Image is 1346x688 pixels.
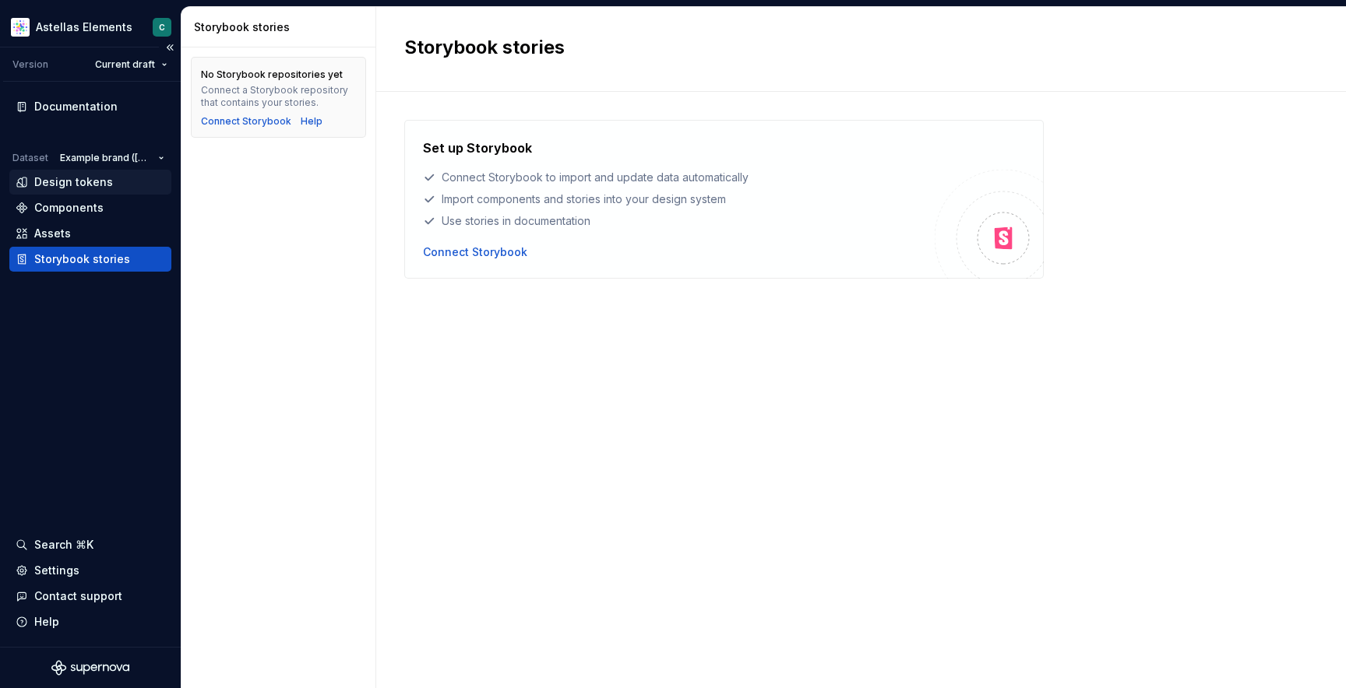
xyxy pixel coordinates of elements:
[423,213,935,229] div: Use stories in documentation
[34,99,118,114] div: Documentation
[34,200,104,216] div: Components
[36,19,132,35] div: Astellas Elements
[34,251,130,267] div: Storybook stories
[9,170,171,195] a: Design tokens
[34,174,113,190] div: Design tokens
[423,170,935,185] div: Connect Storybook to import and update data automatically
[95,58,155,71] span: Current draft
[9,584,171,609] button: Contact support
[423,244,527,260] button: Connect Storybook
[11,18,30,37] img: b2369ad3-f38c-46c1-b2a2-f2452fdbdcd2.png
[88,54,174,75] button: Current draft
[12,58,48,71] div: Version
[194,19,369,35] div: Storybook stories
[53,147,171,169] button: Example brand ([GEOGRAPHIC_DATA])
[3,10,178,44] button: Astellas ElementsC
[34,537,93,553] div: Search ⌘K
[201,115,291,128] button: Connect Storybook
[9,609,171,634] button: Help
[12,152,48,164] div: Dataset
[9,94,171,119] a: Documentation
[34,563,79,578] div: Settings
[423,191,935,207] div: Import components and stories into your design system
[159,21,165,33] div: C
[423,139,532,157] h4: Set up Storybook
[9,558,171,583] a: Settings
[34,588,122,604] div: Contact support
[201,84,356,109] div: Connect a Storybook repository that contains your stories.
[301,115,322,128] a: Help
[51,660,129,676] svg: Supernova Logo
[9,247,171,272] a: Storybook stories
[9,195,171,220] a: Components
[201,68,343,81] div: No Storybook repositories yet
[34,614,59,630] div: Help
[60,152,152,164] span: Example brand ([GEOGRAPHIC_DATA])
[159,37,181,58] button: Collapse sidebar
[9,221,171,246] a: Assets
[34,226,71,241] div: Assets
[9,532,171,557] button: Search ⌘K
[404,35,1299,60] h2: Storybook stories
